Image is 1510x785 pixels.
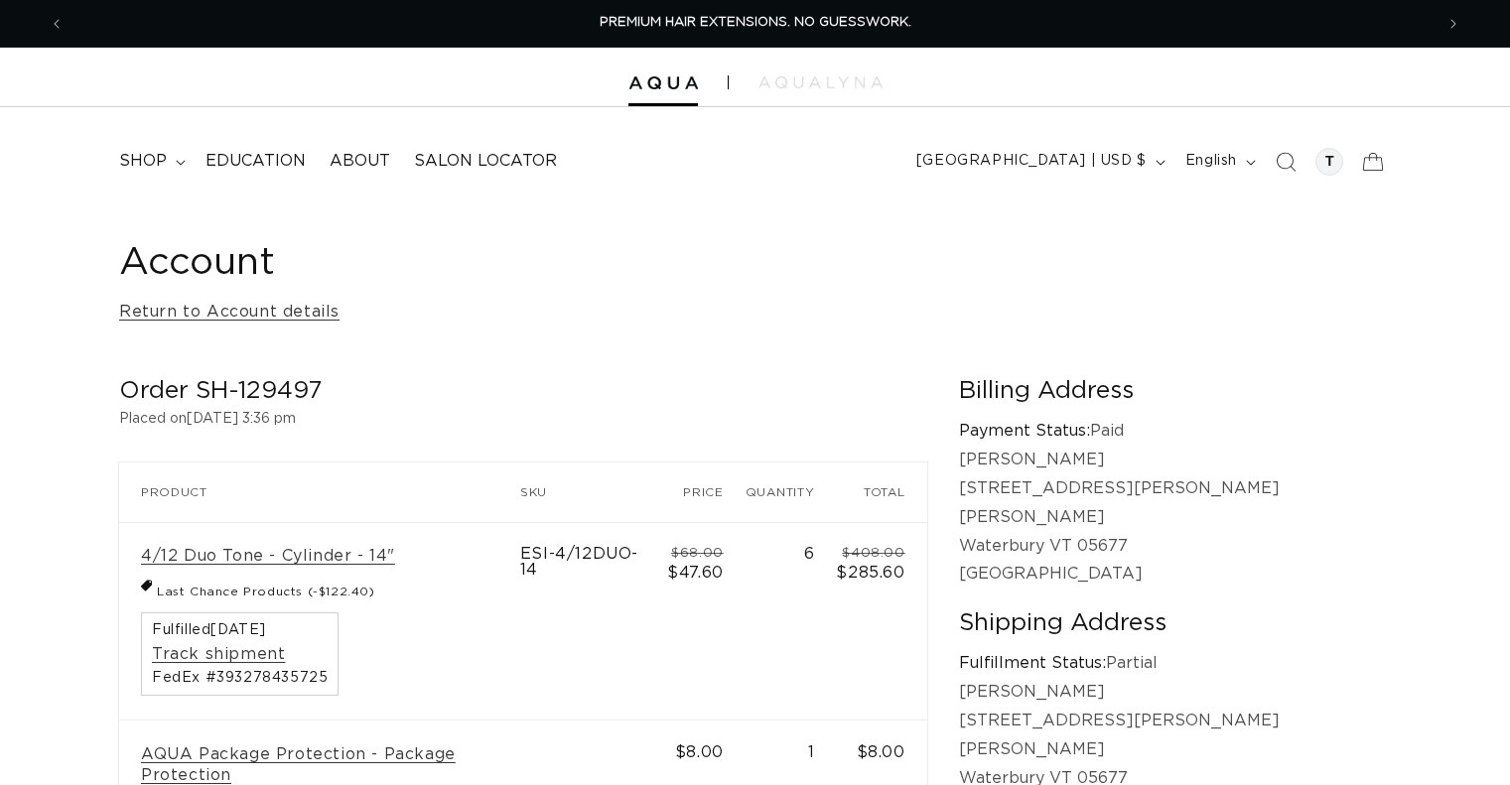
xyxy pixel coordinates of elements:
s: $408.00 [842,547,904,560]
button: English [1173,143,1264,181]
strong: Fulfillment Status: [959,655,1106,671]
th: Price [667,462,746,522]
td: ESI-4/12DUO-14 [520,522,667,720]
span: English [1185,151,1237,172]
span: shop [119,151,167,172]
a: Education [194,139,318,184]
p: Paid [959,417,1391,446]
a: About [318,139,402,184]
time: [DATE] [210,623,266,637]
img: aqualyna.com [758,76,883,88]
img: Aqua Hair Extensions [628,76,698,90]
s: $68.00 [671,547,724,560]
p: [PERSON_NAME] [STREET_ADDRESS][PERSON_NAME][PERSON_NAME] Waterbury VT 05677 [GEOGRAPHIC_DATA] [959,446,1391,589]
summary: Search [1264,140,1307,184]
summary: shop [107,139,194,184]
th: Quantity [746,462,837,522]
h2: Shipping Address [959,608,1391,639]
h2: Billing Address [959,376,1391,407]
span: Salon Locator [414,151,557,172]
button: Previous announcement [35,5,78,43]
span: $8.00 [675,744,724,760]
p: Partial [959,649,1391,678]
p: Placed on [119,407,927,432]
ul: Discount [141,576,375,601]
th: Product [119,462,520,522]
span: About [330,151,390,172]
span: $285.60 [836,565,904,581]
th: SKU [520,462,667,522]
a: 4/12 Duo Tone - Cylinder - 14" [141,546,395,567]
li: Last Chance Products (-$122.40) [141,576,375,601]
th: Total [836,462,926,522]
time: [DATE] 3:36 pm [187,412,296,426]
button: [GEOGRAPHIC_DATA] | USD $ [904,143,1173,181]
span: [GEOGRAPHIC_DATA] | USD $ [916,151,1147,172]
h1: Account [119,239,1391,288]
td: 6 [746,522,837,720]
span: Education [206,151,306,172]
a: Track shipment [152,644,285,665]
a: Salon Locator [402,139,569,184]
span: FedEx #393278435725 [152,671,328,685]
strong: Payment Status: [959,423,1090,439]
button: Next announcement [1432,5,1475,43]
span: $47.60 [667,565,724,581]
span: PREMIUM HAIR EXTENSIONS. NO GUESSWORK. [600,16,911,29]
a: Return to Account details [119,298,340,327]
h2: Order SH-129497 [119,376,927,407]
span: Fulfilled [152,623,328,637]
